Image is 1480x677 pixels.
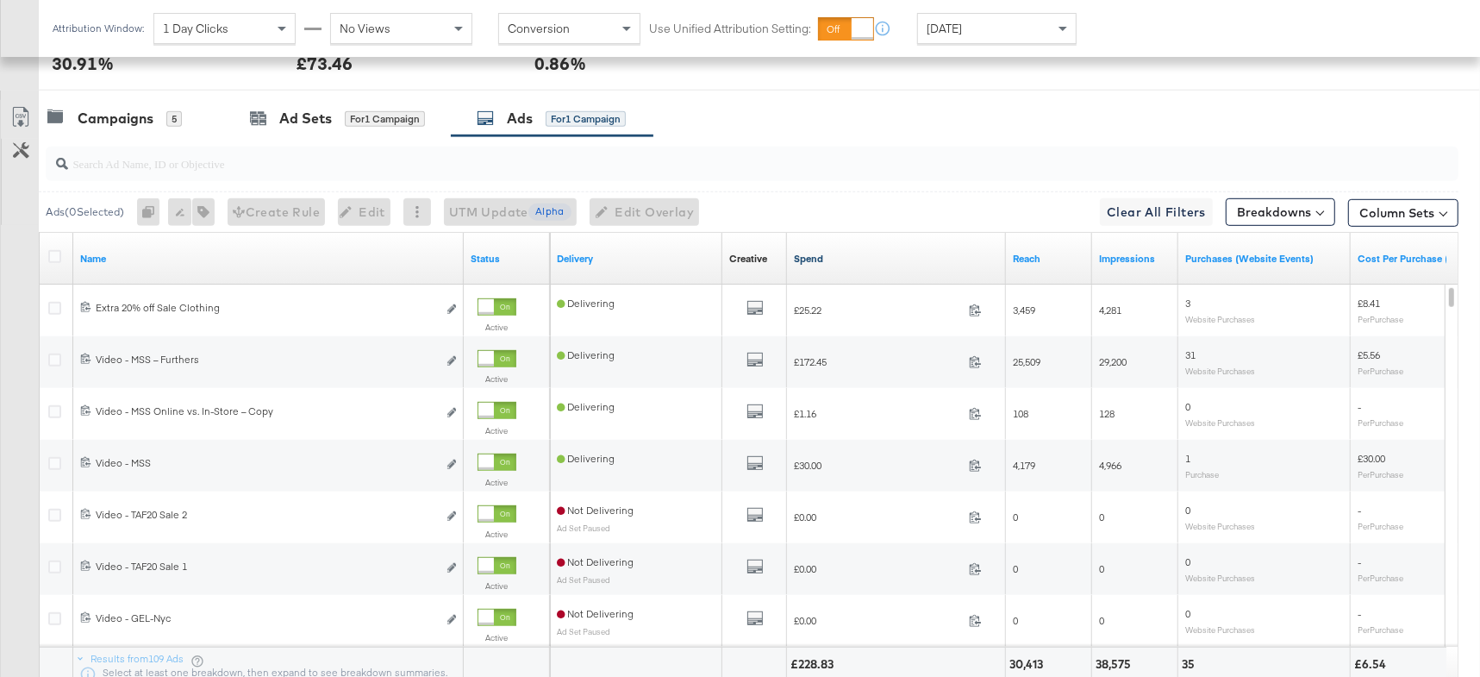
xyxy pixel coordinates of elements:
sub: Per Purchase [1358,417,1403,428]
span: 0 [1185,607,1190,620]
span: Delivering [557,400,615,413]
label: Active [478,425,516,436]
span: £0.00 [794,562,962,575]
a: The total amount spent to date. [794,252,999,266]
label: Active [478,373,516,385]
span: Delivering [557,452,615,465]
label: Active [478,580,516,592]
div: 0.86% [534,51,586,76]
div: 30.91% [52,51,114,76]
div: Video - TAF20 Sale 2 [96,508,437,522]
span: 128 [1099,407,1115,420]
span: £1.16 [794,407,962,420]
a: Reflects the ability of your Ad to achieve delivery. [557,252,715,266]
span: 0 [1099,614,1104,627]
span: £25.22 [794,304,962,317]
span: 1 Day Clicks [163,21,228,36]
sub: Ad Set Paused [557,626,610,636]
div: 38,575 [1096,656,1136,673]
div: Campaigns [78,109,153,129]
span: £5.56 [1358,348,1380,361]
button: Column Sets [1348,199,1458,227]
sub: Website Purchases [1185,624,1255,635]
span: 0 [1099,562,1104,575]
sub: Website Purchases [1185,314,1255,324]
span: 25,509 [1013,355,1040,368]
span: 0 [1013,614,1018,627]
sub: Per Purchase [1358,624,1403,635]
a: Ad Name. [80,252,457,266]
div: 35 [1182,656,1200,673]
sub: Website Purchases [1185,417,1255,428]
label: Use Unified Attribution Setting: [649,21,811,37]
span: - [1358,607,1361,620]
div: Video - MSS – Furthers [96,353,437,367]
sub: Per Purchase [1358,314,1403,324]
span: No Views [340,21,390,36]
span: 4,966 [1099,459,1121,472]
span: 29,200 [1099,355,1127,368]
sub: Website Purchases [1185,573,1255,583]
span: 0 [1099,511,1104,523]
div: Attribution Window: [52,22,145,34]
span: 4,281 [1099,304,1121,317]
label: Active [478,477,516,488]
a: The number of times your ad was served. On mobile apps an ad is counted as served the first time ... [1099,252,1171,266]
span: - [1358,504,1361,517]
label: Active [478,529,516,540]
sub: Purchase [1185,469,1219,480]
span: Delivering [557,297,615,310]
sub: Ad Set Paused [557,574,610,585]
sub: Per Purchase [1358,521,1403,531]
sub: Per Purchase [1358,573,1403,583]
input: Search Ad Name, ID or Objective [68,140,1330,173]
div: 5 [166,111,182,127]
span: 0 [1185,400,1190,413]
span: £0.00 [794,511,962,523]
span: [DATE] [927,21,962,36]
div: for 1 Campaign [345,111,425,127]
div: Creative [729,252,767,266]
div: 0 [137,198,168,226]
span: 31 [1185,348,1196,361]
span: 3 [1185,297,1190,310]
span: 108 [1013,407,1028,420]
span: 0 [1013,562,1018,575]
a: Shows the current state of your Ad. [471,252,543,266]
span: £8.41 [1358,297,1380,310]
button: Breakdowns [1226,198,1335,226]
span: 4,179 [1013,459,1035,472]
div: Video - MSS Online vs. In-Store – Copy [96,404,437,418]
span: 1 [1185,452,1190,465]
span: - [1358,400,1361,413]
div: Ads ( 0 Selected) [46,204,124,220]
span: £30.00 [1358,452,1385,465]
sub: Ad Set Paused [557,523,610,533]
div: for 1 Campaign [546,111,626,127]
div: Video - MSS [96,456,437,470]
a: The number of times a purchase was made tracked by your Custom Audience pixel on your website aft... [1185,252,1344,266]
div: £228.83 [790,656,839,673]
div: 30,413 [1009,656,1048,673]
sub: Website Purchases [1185,366,1255,376]
span: Not Delivering [557,504,634,517]
a: Shows the creative associated with your ad. [729,252,767,266]
span: Not Delivering [557,555,634,568]
span: - [1358,555,1361,568]
sub: Per Purchase [1358,469,1403,480]
sub: Website Purchases [1185,521,1255,531]
a: The number of people your ad was served to. [1013,252,1085,266]
span: £30.00 [794,459,962,472]
span: 0 [1185,555,1190,568]
sub: Per Purchase [1358,366,1403,376]
div: Video - TAF20 Sale 1 [96,560,437,574]
div: £6.54 [1354,656,1391,673]
div: Extra 20% off Sale Clothing [96,301,437,315]
div: Video - GEL-Nyc [96,611,437,625]
div: Ads [507,109,533,129]
div: Ad Sets [279,109,332,129]
div: £73.46 [297,51,353,76]
span: Clear All Filters [1107,202,1206,223]
span: £172.45 [794,355,962,368]
label: Active [478,632,516,643]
